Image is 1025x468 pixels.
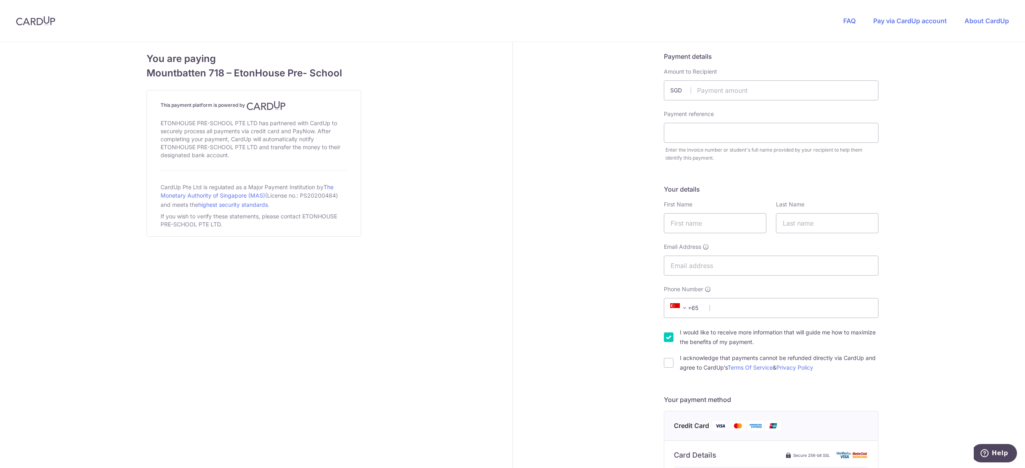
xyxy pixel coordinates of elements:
[198,201,268,208] a: highest security standards
[730,421,746,431] img: Mastercard
[873,17,947,25] a: Pay via CardUp account
[147,66,361,80] span: Mountbatten 718 – EtonHouse Pre- School
[147,52,361,66] span: You are paying
[664,200,692,208] label: First Name
[776,364,813,371] a: Privacy Policy
[776,213,878,233] input: Last name
[664,68,717,76] label: Amount to Recipient
[974,444,1017,464] iframe: Opens a widget where you can find more information
[748,421,764,431] img: American Express
[836,452,868,458] img: card secure
[728,364,773,371] a: Terms Of Service
[765,421,781,431] img: Union Pay
[664,395,878,404] h5: Your payment method
[670,303,689,313] span: +65
[664,80,878,100] input: Payment amount
[665,146,878,162] div: Enter the invoice number or student's full name provided by your recipient to help them identify ...
[664,256,878,276] input: Email address
[680,353,878,372] label: I acknowledge that payments cannot be refunded directly via CardUp and agree to CardUp’s &
[843,17,856,25] a: FAQ
[247,101,286,110] img: CardUp
[668,303,704,313] span: +65
[670,86,691,94] span: SGD
[776,200,804,208] label: Last Name
[793,452,830,458] span: Secure 256-bit SSL
[664,110,714,118] label: Payment reference
[161,180,347,211] div: CardUp Pte Ltd is regulated as a Major Payment Institution by (License no.: PS20200484) and meets...
[161,101,347,110] h4: This payment platform is powered by
[161,211,347,230] div: If you wish to verify these statements, please contact ETONHOUSE PRE-SCHOOL PTE LTD.
[664,184,878,194] h5: Your details
[664,213,766,233] input: First name
[965,17,1009,25] a: About CardUp
[664,52,878,61] h5: Payment details
[674,450,716,460] h6: Card Details
[16,16,55,26] img: CardUp
[680,328,878,347] label: I would like to receive more information that will guide me how to maximize the benefits of my pa...
[712,421,728,431] img: Visa
[664,285,703,293] span: Phone Number
[664,243,701,251] span: Email Address
[674,421,709,431] span: Credit Card
[161,118,347,161] div: ETONHOUSE PRE-SCHOOL PTE LTD has partnered with CardUp to securely process all payments via credi...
